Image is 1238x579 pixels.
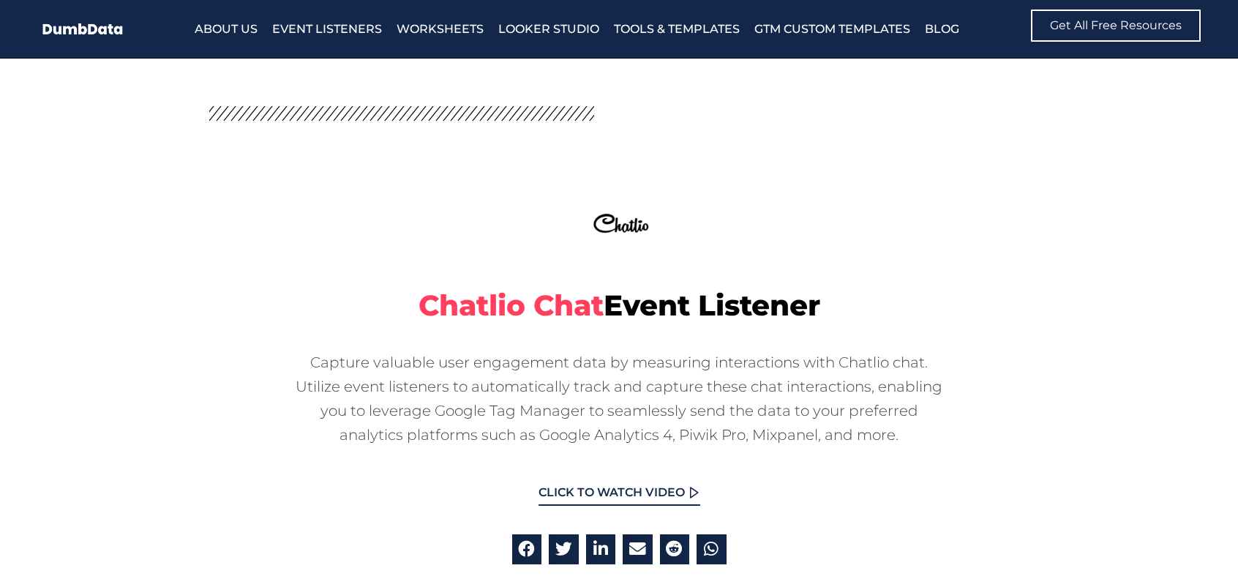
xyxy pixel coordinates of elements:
[697,534,727,564] div: Share on whatsapp
[660,534,690,564] div: Share on reddit
[195,19,258,40] a: About Us
[754,19,910,40] a: GTM Custom Templates
[623,534,653,564] div: Share on email
[419,288,604,323] span: Chatlio chat
[1050,20,1182,31] span: Get All Free Resources
[397,19,484,40] a: Worksheets
[217,336,1021,447] div: Capture valuable user engagement data by measuring interactions with Chatlio chat. Utilize event ...
[217,290,1021,321] h1: Event Listener
[539,487,700,506] a: Click to Watch Video
[195,19,964,40] nav: Menu
[614,19,740,40] a: Tools & Templates
[1031,10,1201,42] a: Get All Free Resources
[925,19,959,40] a: Blog
[586,534,616,564] div: Share on linkedin
[549,534,579,564] div: Share on twitter
[512,534,542,564] div: Share on facebook
[539,487,685,498] span: Click to Watch Video
[272,19,382,40] a: Event Listeners
[498,19,599,40] a: Looker Studio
